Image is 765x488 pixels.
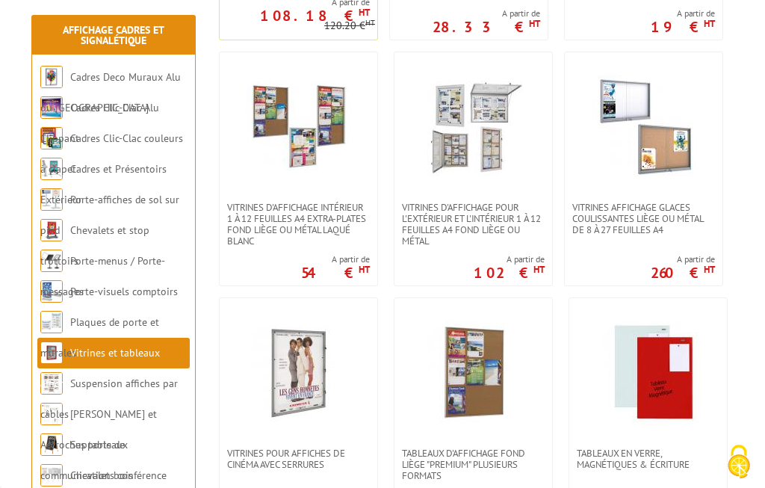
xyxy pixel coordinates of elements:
[704,263,715,276] sup: HT
[70,469,167,482] a: Chevalets conférence
[40,70,181,114] a: Cadres Deco Muraux Alu ou [GEOGRAPHIC_DATA]
[720,443,758,481] img: Cookies (fenêtre modale)
[365,17,375,28] sup: HT
[565,202,722,235] a: Vitrines affichage glaces coulissantes liège ou métal de 8 à 27 feuilles A4
[40,407,157,451] a: [PERSON_NAME] et Accroches tableaux
[40,162,167,206] a: Cadres et Présentoirs Extérieur
[529,17,540,30] sup: HT
[394,448,552,481] a: Tableaux d'affichage fond liège "Premium" plusieurs formats
[651,268,715,277] p: 260 €
[70,285,178,298] a: Porte-visuels comptoirs
[227,202,370,247] span: Vitrines d'affichage intérieur 1 à 12 feuilles A4 extra-plates fond liège ou métal laqué blanc
[592,75,696,179] img: Vitrines affichage glaces coulissantes liège ou métal de 8 à 27 feuilles A4
[40,311,63,333] img: Plaques de porte et murales
[421,321,526,425] img: Tableaux d'affichage fond liège
[569,448,727,470] a: Tableaux en verre, magnétiques & écriture
[40,193,179,237] a: Porte-affiches de sol sur pied
[301,253,370,265] span: A partir de
[651,253,715,265] span: A partir de
[704,17,715,30] sup: HT
[433,7,540,19] span: A partir de
[474,268,545,277] p: 102 €
[40,223,149,268] a: Chevalets et stop trottoirs
[394,202,552,247] a: Vitrines d'affichage pour l'extérieur et l'intérieur 1 à 12 feuilles A4 fond liège ou métal
[40,132,183,176] a: Cadres Clic-Clac couleurs à clapet
[260,11,370,20] p: 108.18 €
[533,263,545,276] sup: HT
[301,268,370,277] p: 54 €
[433,22,540,31] p: 28.33 €
[63,23,164,47] a: Affichage Cadres et Signalétique
[40,377,178,421] a: Suspension affiches par câbles
[247,321,351,425] img: Vitrines pour affiches de cinéma avec serrures
[227,448,370,470] span: Vitrines pour affiches de cinéma avec serrures
[402,448,545,481] span: Tableaux d'affichage fond liège "Premium" plusieurs formats
[247,75,351,179] img: Vitrines d'affichage intérieur 1 à 12 feuilles A4 extra-plates fond liège ou métal laqué blanc
[359,6,370,19] sup: HT
[651,7,715,19] span: A partir de
[474,253,545,265] span: A partir de
[40,101,159,145] a: Cadres Clic-Clac Alu Clippant
[713,437,765,488] button: Cookies (fenêtre modale)
[40,66,63,88] img: Cadres Deco Muraux Alu ou Bois
[40,438,133,482] a: Supports de communication bois
[40,315,159,359] a: Plaques de porte et murales
[572,202,715,235] span: Vitrines affichage glaces coulissantes liège ou métal de 8 à 27 feuilles A4
[324,20,375,31] p: 120.20 €
[596,321,701,425] img: Tableaux en verre, magnétiques & écriture
[220,202,377,247] a: Vitrines d'affichage intérieur 1 à 12 feuilles A4 extra-plates fond liège ou métal laqué blanc
[40,254,165,298] a: Porte-menus / Porte-messages
[577,448,719,470] span: Tableaux en verre, magnétiques & écriture
[220,448,377,470] a: Vitrines pour affiches de cinéma avec serrures
[359,263,370,276] sup: HT
[40,346,160,390] a: Vitrines et tableaux affichage
[651,22,715,31] p: 19 €
[402,202,545,247] span: Vitrines d'affichage pour l'extérieur et l'intérieur 1 à 12 feuilles A4 fond liège ou métal
[421,75,526,179] img: Vitrines d'affichage pour l'extérieur et l'intérieur 1 à 12 feuilles A4 fond liège ou métal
